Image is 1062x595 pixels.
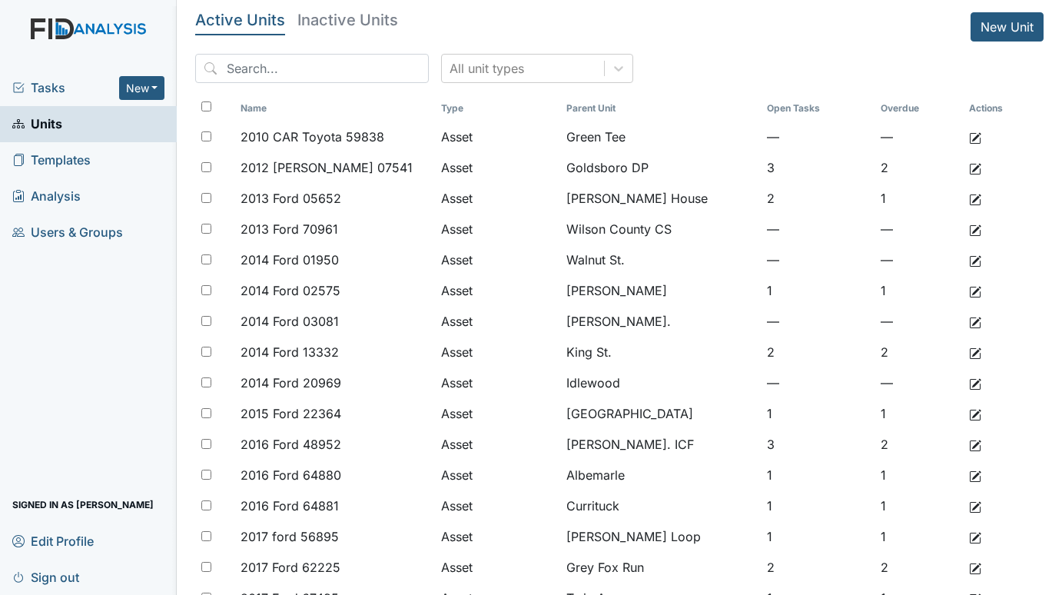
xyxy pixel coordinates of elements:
div: All unit types [450,59,524,78]
input: Toggle All Rows Selected [201,101,211,111]
button: New [119,76,165,100]
td: Asset [435,429,559,460]
td: — [874,306,963,337]
td: [GEOGRAPHIC_DATA] [560,398,762,429]
td: 1 [874,460,963,490]
span: 2014 Ford 01950 [241,251,339,269]
td: — [874,121,963,152]
span: 2012 [PERSON_NAME] 07541 [241,158,413,177]
th: Toggle SortBy [435,95,559,121]
td: — [761,121,874,152]
td: Asset [435,552,559,583]
td: 1 [874,183,963,214]
th: Toggle SortBy [874,95,963,121]
span: 2016 Ford 48952 [241,435,341,454]
td: Wilson County CS [560,214,762,244]
td: 1 [874,275,963,306]
td: Walnut St. [560,244,762,275]
td: 3 [761,152,874,183]
td: Asset [435,460,559,490]
span: Sign out [12,565,79,589]
td: King St. [560,337,762,367]
td: Asset [435,490,559,521]
td: — [874,244,963,275]
a: Tasks [12,78,119,97]
th: Toggle SortBy [234,95,436,121]
td: 1 [874,490,963,521]
span: Signed in as [PERSON_NAME] [12,493,154,517]
td: [PERSON_NAME] [560,275,762,306]
td: Asset [435,398,559,429]
td: 2 [761,552,874,583]
span: 2013 Ford 05652 [241,189,341,208]
td: 3 [761,429,874,460]
span: 2010 CAR Toyota 59838 [241,128,384,146]
td: 2 [874,152,963,183]
td: Goldsboro DP [560,152,762,183]
th: Toggle SortBy [761,95,874,121]
td: Asset [435,121,559,152]
td: [PERSON_NAME] House [560,183,762,214]
span: 2014 Ford 13332 [241,343,339,361]
span: 2014 Ford 02575 [241,281,340,300]
td: [PERSON_NAME]. [560,306,762,337]
td: — [761,214,874,244]
td: Grey Fox Run [560,552,762,583]
td: Asset [435,521,559,552]
span: 2016 Ford 64881 [241,497,339,515]
td: 1 [761,521,874,552]
h5: Inactive Units [297,12,398,28]
td: Asset [435,244,559,275]
span: 2013 Ford 70961 [241,220,338,238]
td: Currituck [560,490,762,521]
span: 2014 Ford 03081 [241,312,339,331]
td: 2 [761,183,874,214]
td: 1 [761,398,874,429]
span: Users & Groups [12,221,123,244]
span: 2016 Ford 64880 [241,466,341,484]
td: 2 [874,337,963,367]
td: Asset [435,214,559,244]
td: 1 [761,460,874,490]
input: Search... [195,54,429,83]
span: 2014 Ford 20969 [241,374,341,392]
td: — [761,306,874,337]
th: Toggle SortBy [560,95,762,121]
td: 2 [874,552,963,583]
td: Asset [435,306,559,337]
td: 1 [761,490,874,521]
td: — [874,367,963,398]
td: 1 [874,398,963,429]
td: — [874,214,963,244]
td: Asset [435,275,559,306]
td: — [761,244,874,275]
td: Asset [435,367,559,398]
h5: Active Units [195,12,285,28]
td: Green Tee [560,121,762,152]
td: 1 [761,275,874,306]
td: Asset [435,337,559,367]
td: 1 [874,521,963,552]
td: [PERSON_NAME] Loop [560,521,762,552]
span: 2015 Ford 22364 [241,404,341,423]
span: 2017 ford 56895 [241,527,339,546]
span: 2017 Ford 62225 [241,558,340,577]
th: Actions [963,95,1040,121]
td: — [761,367,874,398]
a: New Unit [971,12,1044,42]
td: 2 [761,337,874,367]
td: 2 [874,429,963,460]
span: Units [12,112,62,136]
span: Analysis [12,184,81,208]
td: [PERSON_NAME]. ICF [560,429,762,460]
td: Albemarle [560,460,762,490]
td: Asset [435,183,559,214]
td: Idlewood [560,367,762,398]
td: Asset [435,152,559,183]
span: Templates [12,148,91,172]
span: Edit Profile [12,529,94,553]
